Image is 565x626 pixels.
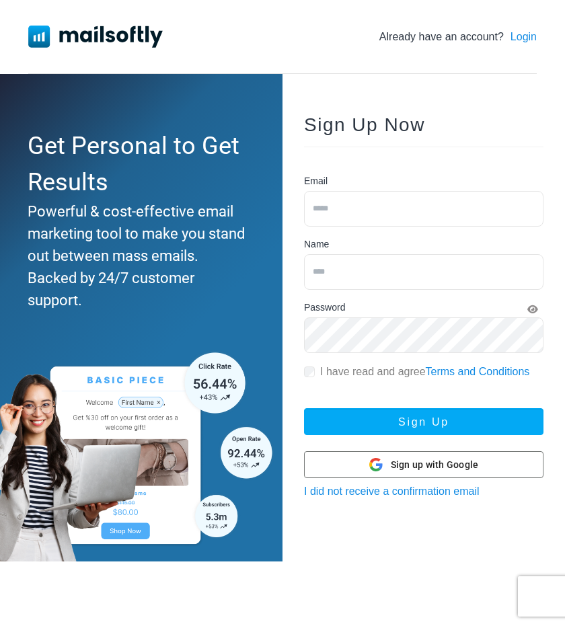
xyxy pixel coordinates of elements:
[304,451,543,478] button: Sign up with Google
[527,305,538,314] i: Show Password
[379,29,537,45] div: Already have an account?
[391,458,479,472] span: Sign up with Google
[426,366,530,377] a: Terms and Conditions
[28,128,248,200] div: Get Personal to Get Results
[304,408,543,435] button: Sign Up
[320,364,529,380] label: I have read and agree
[511,29,537,45] a: Login
[304,174,328,188] label: Email
[304,301,345,315] label: Password
[304,485,480,497] a: I did not receive a confirmation email
[304,237,329,251] label: Name
[304,114,425,135] span: Sign Up Now
[28,200,248,311] div: Powerful & cost-effective email marketing tool to make you stand out between mass emails. Backed ...
[28,26,163,47] img: Mailsoftly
